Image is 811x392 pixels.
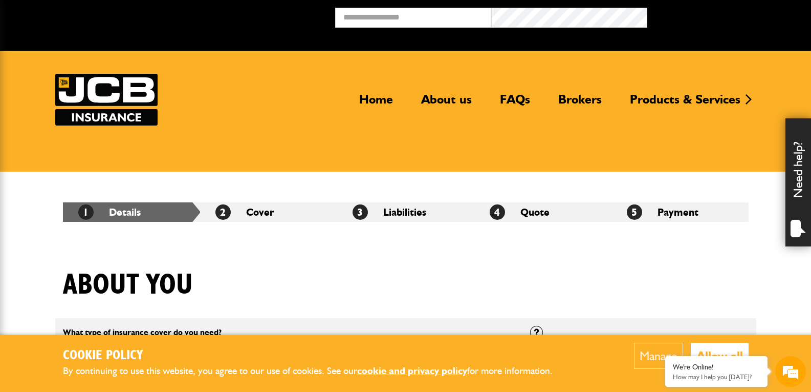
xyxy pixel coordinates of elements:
[337,202,474,222] li: Liabilities
[63,363,569,379] p: By continuing to use this website, you agree to our use of cookies. See our for more information.
[353,204,368,220] span: 3
[634,343,683,369] button: Manage
[63,268,193,302] h1: About you
[63,348,569,364] h2: Cookie Policy
[55,74,158,126] img: JCB Insurance Services logo
[622,92,748,115] a: Products & Services
[691,343,749,369] button: Allow all
[673,363,760,372] div: We're Online!
[352,92,401,115] a: Home
[78,204,94,220] span: 1
[474,202,611,222] li: Quote
[413,92,479,115] a: About us
[492,92,538,115] a: FAQs
[215,204,231,220] span: 2
[673,373,760,381] p: How may I help you today?
[490,204,505,220] span: 4
[551,92,609,115] a: Brokers
[611,202,749,222] li: Payment
[785,118,811,246] div: Need help?
[63,328,222,337] label: What type of insurance cover do you need?
[200,202,337,222] li: Cover
[647,8,803,24] button: Broker Login
[63,202,200,222] li: Details
[627,204,642,220] span: 5
[357,365,467,377] a: cookie and privacy policy
[55,74,158,126] a: JCB Insurance Services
